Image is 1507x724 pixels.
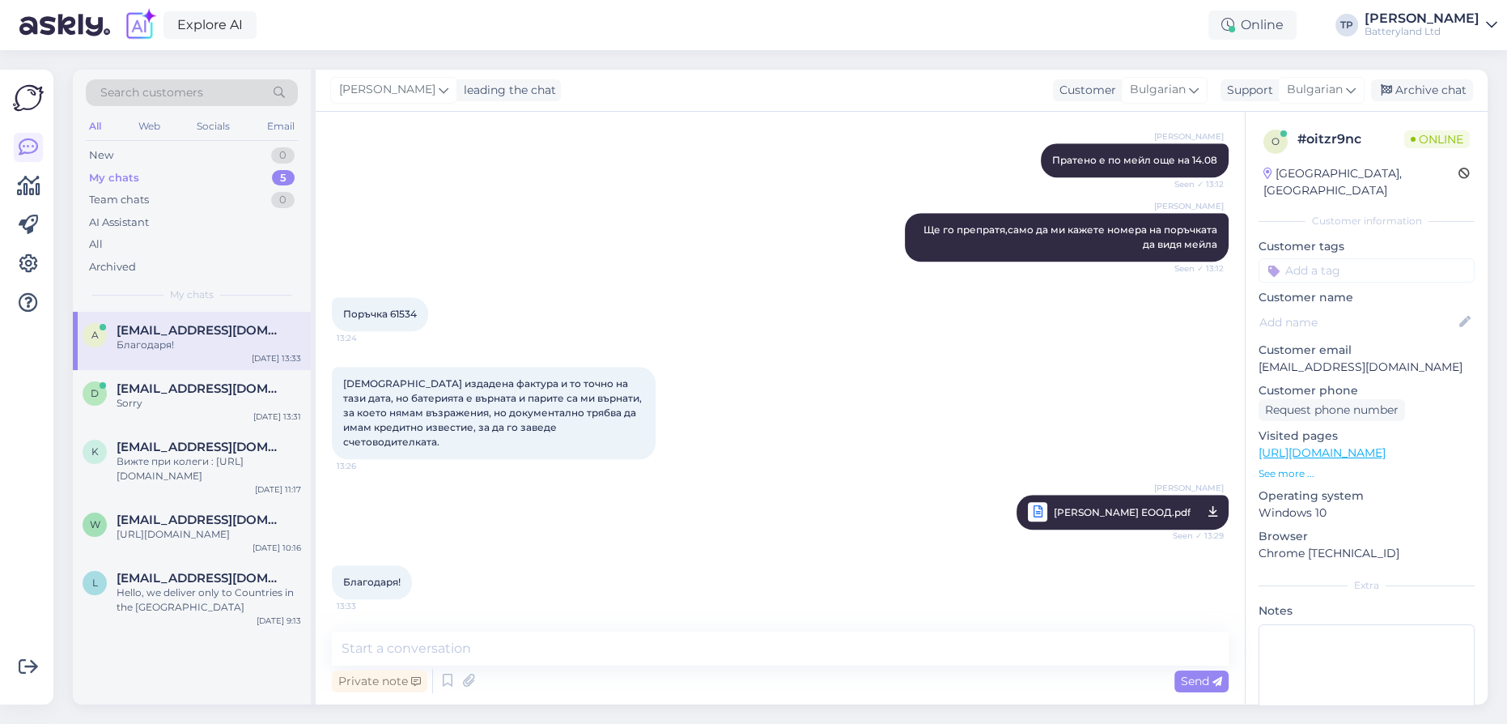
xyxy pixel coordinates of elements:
[1163,526,1224,546] span: Seen ✓ 13:29
[117,338,301,352] div: Благодаря!
[1259,313,1456,331] input: Add name
[1259,382,1475,399] p: Customer phone
[117,571,285,586] span: lu2ddb@gmail.com
[117,454,301,483] div: Вижте при колеги : [URL][DOMAIN_NAME]
[193,116,233,137] div: Socials
[1259,466,1475,481] p: See more ...
[1259,603,1475,620] p: Notes
[170,287,214,302] span: My chats
[1052,154,1217,166] span: Пратено е по мейл още на 14.08
[337,332,397,344] span: 13:24
[117,396,301,411] div: Sorry
[1259,528,1475,545] p: Browser
[1154,130,1224,143] span: [PERSON_NAME]
[264,116,298,137] div: Email
[117,323,285,338] span: arco@mal.bg
[89,170,139,186] div: My chats
[1259,488,1475,505] p: Operating system
[89,192,149,208] div: Team chats
[253,411,301,423] div: [DATE] 13:31
[1259,289,1475,306] p: Customer name
[1259,214,1475,228] div: Customer information
[100,84,203,101] span: Search customers
[1259,445,1386,460] a: [URL][DOMAIN_NAME]
[89,236,103,253] div: All
[117,381,285,396] span: dragana_negica@yahoo.co.uk
[1404,130,1470,148] span: Online
[255,483,301,496] div: [DATE] 11:17
[1271,135,1280,147] span: o
[1054,502,1191,522] span: [PERSON_NAME] ЕООД.pdf
[252,352,301,364] div: [DATE] 13:33
[135,116,163,137] div: Web
[13,83,44,113] img: Askly Logo
[1297,130,1404,149] div: # oitzr9nc
[117,586,301,615] div: Hello, we deliver only to Countries in the [GEOGRAPHIC_DATA]
[91,329,99,341] span: a
[1259,342,1475,359] p: Customer email
[1154,200,1224,212] span: [PERSON_NAME]
[89,215,149,231] div: AI Assistant
[923,224,1220,250] span: Ще го препратя,само да ми кажете номера на поръчката да видя мейла
[1365,12,1497,38] a: [PERSON_NAME]Batteryland Ltd
[253,542,301,554] div: [DATE] 10:16
[86,116,104,137] div: All
[1371,79,1473,101] div: Archive chat
[1365,12,1479,25] div: [PERSON_NAME]
[1017,495,1229,530] a: [PERSON_NAME][PERSON_NAME] ЕООД.pdfSeen ✓ 13:29
[272,170,295,186] div: 5
[1263,165,1458,199] div: [GEOGRAPHIC_DATA], [GEOGRAPHIC_DATA]
[123,8,157,42] img: explore-ai
[1259,545,1475,562] p: Chrome [TECHNICAL_ID]
[117,513,285,527] span: wwflubo@gbg.bg
[1287,81,1343,99] span: Bulgarian
[1335,14,1358,36] div: TP
[163,11,257,39] a: Explore AI
[117,440,285,454] span: kan4ok@gmail.com
[1259,399,1405,421] div: Request phone number
[1130,81,1186,99] span: Bulgarian
[337,600,397,612] span: 13:33
[1259,238,1475,255] p: Customer tags
[1259,505,1475,522] p: Windows 10
[1259,359,1475,376] p: [EMAIL_ADDRESS][DOMAIN_NAME]
[1365,25,1479,38] div: Batteryland Ltd
[1181,674,1222,688] span: Send
[91,387,99,399] span: d
[1259,578,1475,593] div: Extra
[1053,82,1116,99] div: Customer
[457,82,556,99] div: leading the chat
[1208,11,1297,40] div: Online
[89,259,136,275] div: Archived
[1163,178,1224,190] span: Seen ✓ 13:12
[271,192,295,208] div: 0
[332,671,427,692] div: Private note
[343,308,417,320] span: Поръчка 61534
[339,81,435,99] span: [PERSON_NAME]
[1259,428,1475,445] p: Visited pages
[92,577,98,589] span: l
[257,615,301,627] div: [DATE] 9:13
[343,576,401,588] span: Благодаря!
[1163,262,1224,275] span: Seen ✓ 13:12
[117,527,301,542] div: [URL][DOMAIN_NAME]
[1220,82,1273,99] div: Support
[1154,482,1224,494] span: [PERSON_NAME]
[271,147,295,164] div: 0
[89,147,113,164] div: New
[1259,258,1475,283] input: Add a tag
[343,377,644,448] span: [DEMOGRAPHIC_DATA] издадена фактура и то точно на тази дата, но батерията е върната и парите са м...
[91,445,99,458] span: k
[90,518,100,530] span: w
[337,460,397,472] span: 13:26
